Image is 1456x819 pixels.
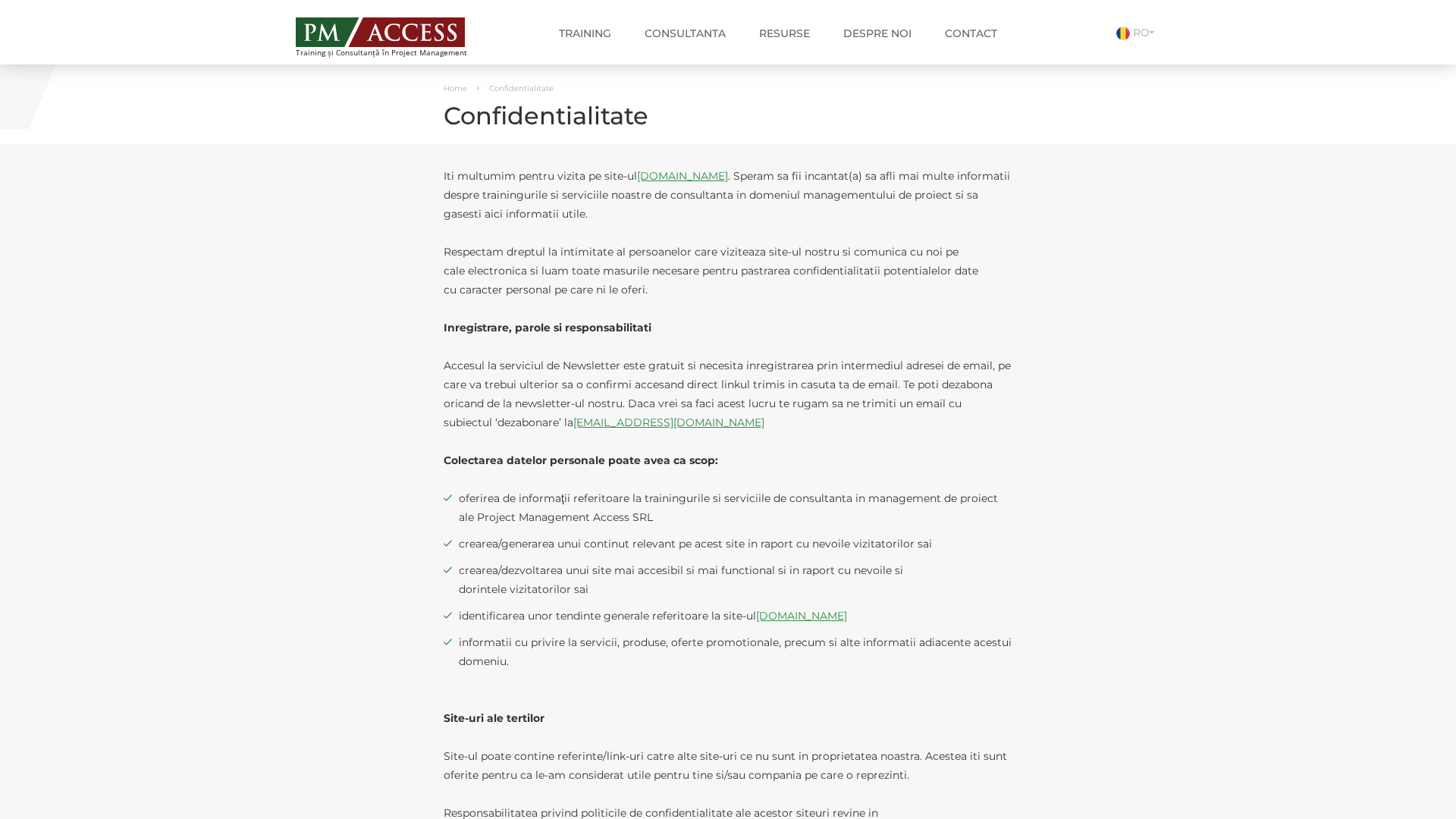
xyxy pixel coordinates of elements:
a: [DOMAIN_NAME] [756,609,847,623]
p: Iti multumim pentru vizita pe site-ul . Speram sa fii incantat(a) sa afli mai multe informatii de... [444,167,1012,224]
a: Resurse [748,18,821,49]
span: Training și Consultanță în Project Management [296,49,495,57]
span: oferirea de informaţii referitoare la trainingurile si serviciile de consultanta in management de... [459,489,1012,527]
a: Consultanta [633,18,737,49]
strong: Colectarea datelor personale poate avea ca scop: [444,453,718,467]
a: RO [1116,26,1160,39]
p: Respectam dreptul la intimitate al persoanelor care viziteaza site-ul nostru si comunica cu noi p... [444,243,1012,300]
a: Contact [934,18,1009,49]
img: Romana [1116,27,1130,40]
span: crearea/generarea unui continut relevant pe acest site in raport cu nevoile vizitatorilor sai [459,535,1012,554]
span: Confidentialitate [489,83,554,93]
a: Despre noi [832,18,923,49]
strong: Site-uri ale tertilor [444,711,544,725]
p: Site-ul poate contine referinte/link-uri catre alte site-uri ce nu sunt in proprietatea noastra. ... [444,747,1012,785]
img: PM ACCESS - Echipa traineri si consultanti certificati PMP: Narciss Popescu, Mihai Olaru, Monica ... [296,17,465,47]
span: identificarea unor tendinte generale referitoare la site-ul [459,607,1012,626]
a: Home [444,83,467,93]
a: Training [548,18,623,49]
a: [EMAIL_ADDRESS][DOMAIN_NAME] [573,416,764,429]
a: Training și Consultanță în Project Management [296,13,495,57]
p: Accesul la serviciul de Newsletter este gratuit si necesita inregistrarea prin intermediul adrese... [444,356,1012,432]
span: crearea/dezvoltarea unui site mai accesibil si mai functional si in raport cu nevoile si dorintel... [459,561,1012,599]
a: [DOMAIN_NAME] [637,169,728,183]
span: informatii cu privire la servicii, produse, oferte promotionale, precum si alte informatii adiace... [459,633,1012,671]
strong: Inregistrare, parole si responsabilitati [444,321,651,334]
h1: Confidentialitate [444,102,1012,129]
